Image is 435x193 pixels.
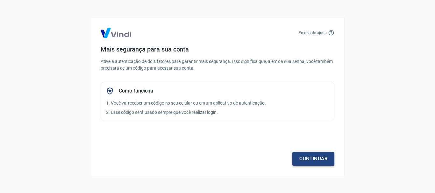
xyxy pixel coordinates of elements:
p: 2. Esse código será usado sempre que você realizar login. [106,109,329,116]
a: Continuar [292,152,334,165]
h4: Mais segurança para sua conta [101,45,334,53]
h5: Como funciona [119,88,153,94]
p: 1. Você vai receber um código no seu celular ou em um aplicativo de autenticação. [106,100,329,107]
p: Ative a autenticação de dois fatores para garantir mais segurança. Isso significa que, além da su... [101,58,334,72]
p: Precisa de ajuda [298,30,327,36]
img: Logo Vind [101,28,131,38]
